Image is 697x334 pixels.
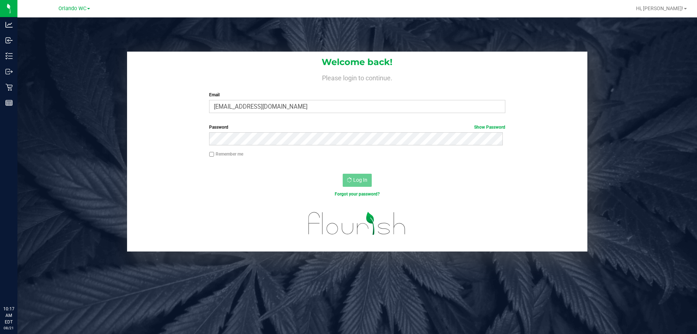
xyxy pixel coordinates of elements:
[3,325,14,331] p: 08/21
[5,68,13,75] inline-svg: Outbound
[335,192,380,197] a: Forgot your password?
[5,52,13,60] inline-svg: Inventory
[5,37,13,44] inline-svg: Inbound
[343,174,372,187] button: Log In
[209,92,505,98] label: Email
[5,99,13,106] inline-svg: Reports
[5,84,13,91] inline-svg: Retail
[127,57,587,67] h1: Welcome back!
[5,21,13,28] inline-svg: Analytics
[209,152,214,157] input: Remember me
[353,177,367,183] span: Log In
[299,205,415,242] img: flourish_logo.svg
[209,125,228,130] span: Password
[127,73,587,81] h4: Please login to continue.
[58,5,86,12] span: Orlando WC
[209,151,243,157] label: Remember me
[636,5,683,11] span: Hi, [PERSON_NAME]!
[3,306,14,325] p: 10:17 AM EDT
[474,125,505,130] a: Show Password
